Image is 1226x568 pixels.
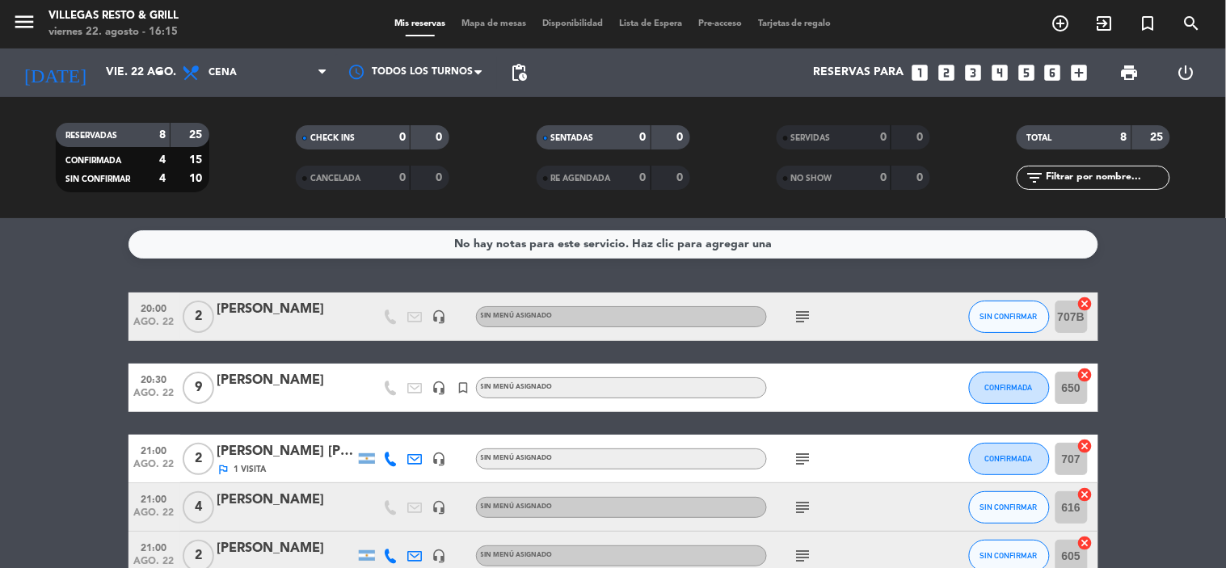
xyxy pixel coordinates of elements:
i: turned_in_not [457,381,471,395]
strong: 0 [916,172,926,183]
span: CHECK INS [310,134,355,142]
span: ago. 22 [134,459,175,478]
span: Sin menú asignado [481,552,553,558]
span: Sin menú asignado [481,455,553,461]
i: cancel [1077,486,1093,503]
span: 2 [183,301,214,333]
div: [PERSON_NAME] [217,370,355,391]
span: NO SHOW [791,175,832,183]
span: SIN CONFIRMAR [65,175,130,183]
span: 9 [183,372,214,404]
i: turned_in_not [1139,14,1158,33]
span: SIN CONFIRMAR [980,551,1038,560]
i: menu [12,10,36,34]
span: Sin menú asignado [481,313,553,319]
span: pending_actions [509,63,529,82]
span: Mapa de mesas [453,19,534,28]
i: exit_to_app [1095,14,1114,33]
button: CONFIRMADA [969,443,1050,475]
span: print [1120,63,1140,82]
i: add_box [1069,62,1090,83]
span: TOTAL [1026,134,1051,142]
span: SIN CONFIRMAR [980,312,1038,321]
i: subject [794,307,813,326]
span: Reservas para [813,66,904,79]
span: Disponibilidad [534,19,611,28]
button: menu [12,10,36,40]
i: looks_4 [989,62,1010,83]
strong: 0 [399,132,406,143]
span: Sin menú asignado [481,503,553,510]
div: [PERSON_NAME] [PERSON_NAME] [217,441,355,462]
input: Filtrar por nombre... [1044,169,1169,187]
span: CONFIRMADA [985,383,1033,392]
i: headset_mic [432,381,447,395]
span: RE AGENDADA [551,175,611,183]
div: [PERSON_NAME] [217,299,355,320]
span: 20:00 [134,298,175,317]
strong: 0 [640,132,647,143]
span: 2 [183,443,214,475]
span: 21:00 [134,489,175,507]
strong: 0 [436,172,446,183]
strong: 0 [880,172,887,183]
strong: 0 [916,132,926,143]
span: CONFIRMADA [65,157,121,165]
i: filter_list [1025,168,1044,187]
div: Villegas Resto & Grill [48,8,179,24]
span: ago. 22 [134,317,175,335]
strong: 25 [1151,132,1167,143]
i: looks_5 [1016,62,1037,83]
div: [PERSON_NAME] [217,538,355,559]
div: [PERSON_NAME] [217,490,355,511]
div: viernes 22. agosto - 16:15 [48,24,179,40]
i: subject [794,546,813,566]
i: headset_mic [432,500,447,515]
i: subject [794,449,813,469]
span: Sin menú asignado [481,384,553,390]
span: SIN CONFIRMAR [980,503,1038,511]
i: headset_mic [432,549,447,563]
i: headset_mic [432,309,447,324]
i: subject [794,498,813,517]
span: Tarjetas de regalo [750,19,840,28]
i: looks_3 [963,62,984,83]
i: cancel [1077,535,1093,551]
strong: 15 [189,154,205,166]
strong: 0 [676,172,686,183]
i: looks_one [909,62,930,83]
span: SERVIDAS [791,134,831,142]
div: LOG OUT [1158,48,1214,97]
i: search [1182,14,1202,33]
strong: 4 [159,173,166,184]
span: RESERVADAS [65,132,117,140]
strong: 0 [880,132,887,143]
strong: 0 [399,172,406,183]
i: looks_6 [1043,62,1064,83]
button: SIN CONFIRMAR [969,301,1050,333]
span: ago. 22 [134,507,175,526]
i: cancel [1077,296,1093,312]
strong: 0 [640,172,647,183]
i: power_settings_new [1176,63,1195,82]
span: SENTADAS [551,134,594,142]
span: 21:00 [134,537,175,556]
strong: 8 [159,129,166,141]
i: arrow_drop_down [150,63,170,82]
strong: 8 [1121,132,1127,143]
span: Cena [209,67,237,78]
strong: 4 [159,154,166,166]
span: CONFIRMADA [985,454,1033,463]
button: CONFIRMADA [969,372,1050,404]
strong: 25 [189,129,205,141]
button: SIN CONFIRMAR [969,491,1050,524]
span: Mis reservas [386,19,453,28]
span: 4 [183,491,214,524]
span: ago. 22 [134,388,175,406]
span: CANCELADA [310,175,360,183]
i: looks_two [936,62,957,83]
strong: 10 [189,173,205,184]
i: headset_mic [432,452,447,466]
span: 1 Visita [234,463,267,476]
span: 21:00 [134,440,175,459]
